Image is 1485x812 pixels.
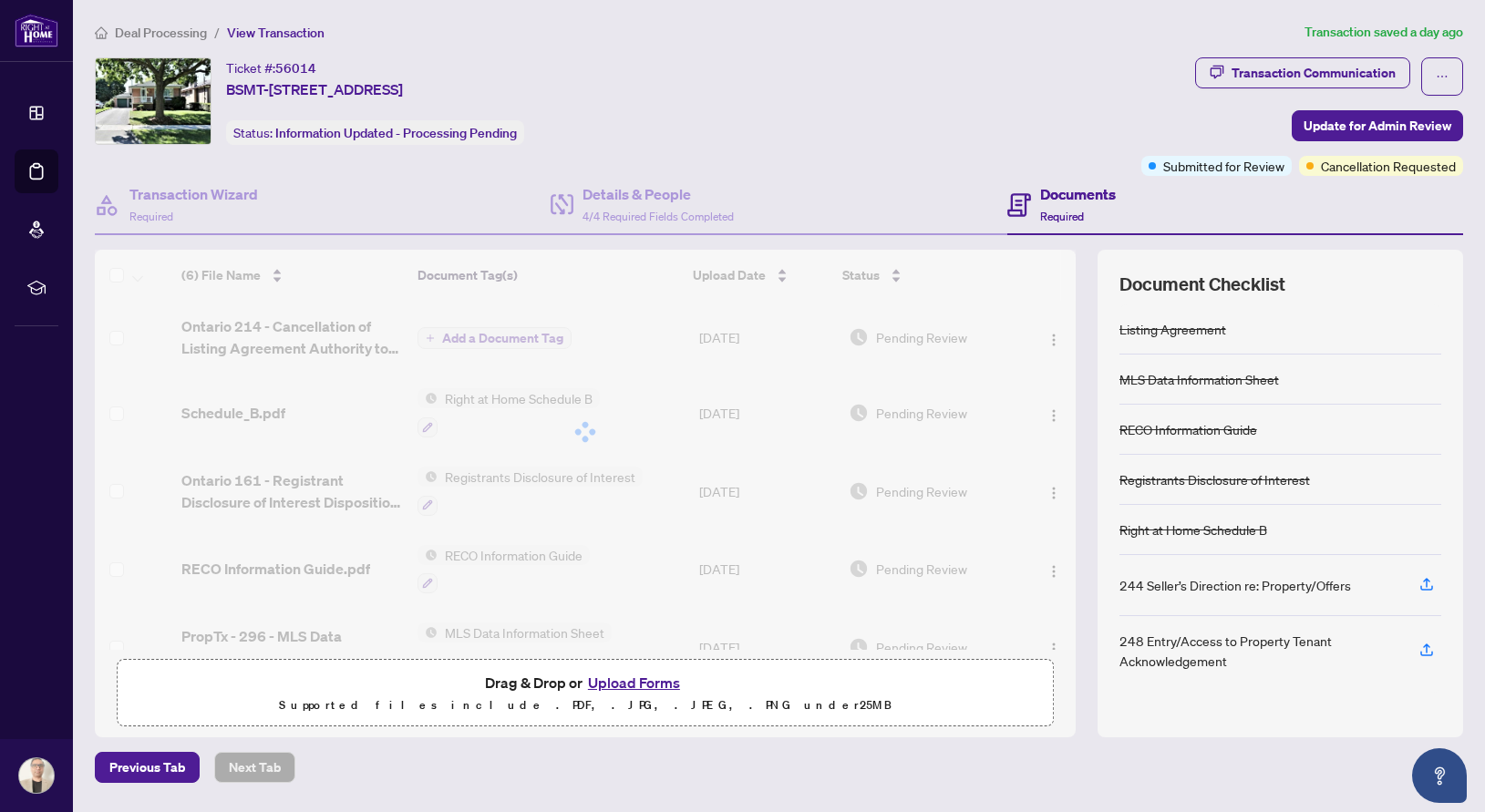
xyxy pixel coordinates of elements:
[1321,156,1456,176] span: Cancellation Requested
[95,752,200,783] button: Previous Tab
[1436,70,1449,83] span: ellipsis
[1119,319,1226,339] div: Listing Agreement
[214,752,295,783] button: Next Tab
[275,60,316,77] span: 56014
[227,25,325,41] span: View Transaction
[96,58,211,144] img: IMG-W12433008_1.jpg
[1040,183,1116,205] h4: Documents
[19,758,54,793] img: Profile Icon
[1119,419,1257,439] div: RECO Information Guide
[109,753,185,782] span: Previous Tab
[1119,631,1397,671] div: 248 Entry/Access to Property Tenant Acknowledgement
[275,125,517,141] span: Information Updated - Processing Pending
[129,183,258,205] h4: Transaction Wizard
[1119,469,1310,489] div: Registrants Disclosure of Interest
[583,671,686,694] button: Upload Forms
[1412,748,1467,803] button: Open asap
[1195,57,1410,88] button: Transaction Communication
[1232,58,1396,87] div: Transaction Communication
[95,26,108,39] span: home
[15,14,58,47] img: logo
[583,210,734,223] span: 4/4 Required Fields Completed
[1119,369,1279,389] div: MLS Data Information Sheet
[1119,519,1267,540] div: Right at Home Schedule B
[1119,272,1285,297] span: Document Checklist
[115,25,207,41] span: Deal Processing
[129,210,173,223] span: Required
[129,694,1042,716] p: Supported files include .PDF, .JPG, .JPEG, .PNG under 25 MB
[214,22,220,43] li: /
[226,120,524,145] div: Status:
[1304,111,1451,140] span: Update for Admin Review
[583,183,734,205] h4: Details & People
[1040,210,1084,223] span: Required
[1292,110,1463,141] button: Update for Admin Review
[226,78,403,100] span: BSMT-[STREET_ADDRESS]
[1119,575,1351,595] div: 244 Seller’s Direction re: Property/Offers
[485,671,686,694] span: Drag & Drop or
[1305,22,1463,43] article: Transaction saved a day ago
[1163,156,1284,176] span: Submitted for Review
[118,660,1053,727] span: Drag & Drop orUpload FormsSupported files include .PDF, .JPG, .JPEG, .PNG under25MB
[226,57,316,78] div: Ticket #:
